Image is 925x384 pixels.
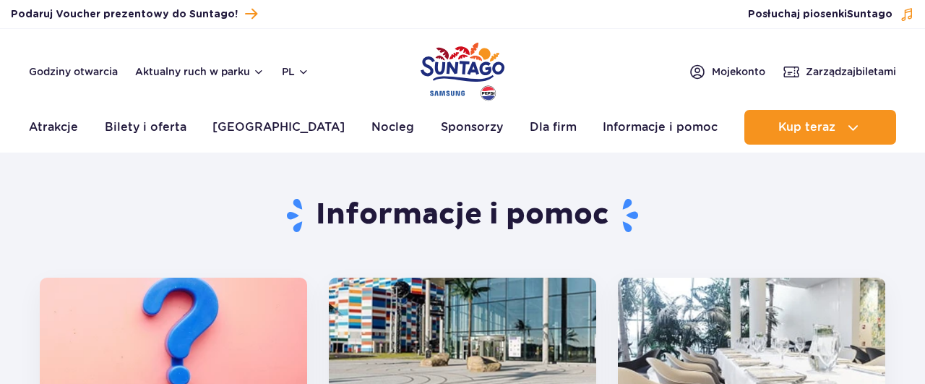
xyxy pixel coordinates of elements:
a: Zarządzajbiletami [783,63,896,80]
span: Podaruj Voucher prezentowy do Suntago! [11,7,238,22]
span: Posłuchaj piosenki [748,7,892,22]
a: Bilety i oferta [105,110,186,145]
a: Podaruj Voucher prezentowy do Suntago! [11,4,257,24]
span: Suntago [847,9,892,20]
button: Aktualny ruch w parku [135,66,264,77]
h1: Informacje i pomoc [40,197,886,234]
a: [GEOGRAPHIC_DATA] [212,110,345,145]
span: Moje konto [712,64,765,79]
button: pl [282,64,309,79]
a: Atrakcje [29,110,78,145]
a: Sponsorzy [441,110,503,145]
a: Godziny otwarcia [29,64,118,79]
span: Kup teraz [778,121,835,134]
button: Posłuchaj piosenkiSuntago [748,7,914,22]
a: Mojekonto [689,63,765,80]
button: Kup teraz [744,110,896,145]
a: Park of Poland [421,36,504,103]
span: Zarządzaj biletami [806,64,896,79]
a: Dla firm [530,110,577,145]
a: Informacje i pomoc [603,110,718,145]
a: Nocleg [371,110,414,145]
